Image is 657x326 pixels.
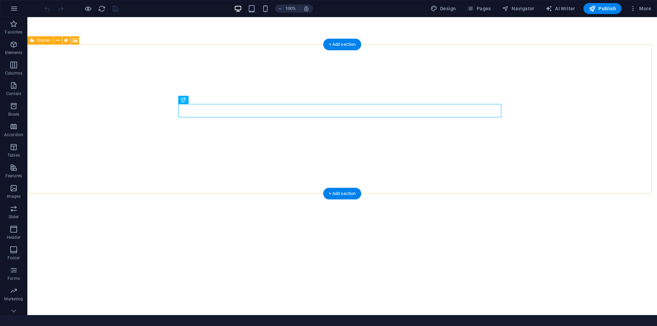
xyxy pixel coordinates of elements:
p: Content [6,91,21,96]
p: Columns [5,70,22,76]
p: Boxes [8,112,20,117]
button: More [627,3,654,14]
span: AI Writer [545,5,575,12]
div: + Add section [323,188,361,199]
p: Slider [9,214,19,220]
button: Navigator [499,3,537,14]
div: + Add section [323,39,361,50]
button: 100% [275,4,299,13]
button: Design [428,3,459,14]
h6: 100% [285,4,296,13]
span: Navigator [502,5,534,12]
p: Favorites [5,29,22,35]
p: Footer [8,255,20,261]
i: On resize automatically adjust zoom level to fit chosen device. [303,5,309,12]
button: Publish [583,3,621,14]
p: Elements [5,50,23,55]
button: reload [98,4,106,13]
span: Pages [467,5,491,12]
button: Click here to leave preview mode and continue editing [84,4,92,13]
p: Header [7,235,21,240]
p: Marketing [4,296,23,302]
span: Banner [37,38,51,42]
p: Images [7,194,21,199]
div: Design (Ctrl+Alt+Y) [428,3,459,14]
p: Features [5,173,22,179]
i: Reload page [98,5,106,13]
button: AI Writer [543,3,578,14]
span: Design [430,5,456,12]
span: Publish [589,5,616,12]
span: More [630,5,651,12]
button: Pages [464,3,493,14]
p: Accordion [4,132,23,138]
p: Forms [8,276,20,281]
p: Tables [8,153,20,158]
